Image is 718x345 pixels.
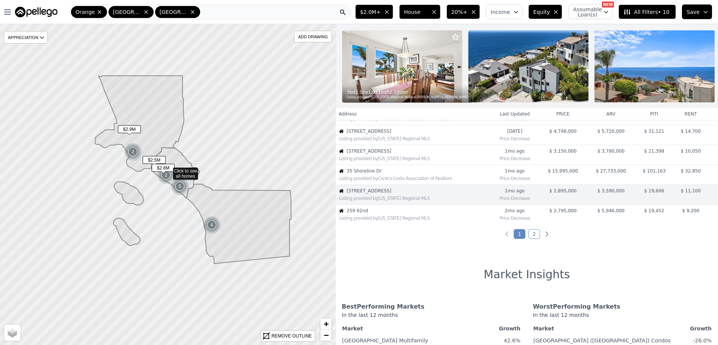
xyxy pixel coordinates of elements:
a: Previous page [503,230,511,238]
span: $ 11,100 [681,188,701,193]
span: 20%+ [451,8,468,16]
span: $2.5M [143,156,166,164]
h1: Market Insights [484,268,570,281]
button: Income [486,4,523,19]
div: 2 [124,143,142,161]
img: g1.png [124,143,142,161]
span: 42.6% [504,337,520,343]
a: Page 2 [528,229,540,239]
th: Market [533,323,689,334]
div: Listing provided by [US_STATE] Regional MLS [339,215,490,221]
div: Worst Performing Markets [533,302,712,311]
span: [STREET_ADDRESS] [347,148,490,154]
span: [GEOGRAPHIC_DATA] [113,8,142,16]
th: arv [587,108,635,120]
div: In the last 12 months [342,311,521,323]
div: REMOVE OUTLINE [272,333,312,339]
a: [GEOGRAPHIC_DATA] Multifamily [342,334,428,344]
time: 2025-07-08 18:16 [493,208,536,214]
button: Assumable Loan(s) [568,4,612,19]
button: $2.0M+ [355,4,393,19]
ul: Pagination [336,230,718,238]
a: Page 1 is your current page [514,229,525,239]
time: 2025-07-22 09:26 [493,148,536,154]
div: Listing provided by [US_STATE] Regional MLS and [PERSON_NAME] & [PERSON_NAME] [347,95,469,100]
div: 5 [171,177,189,195]
time: 2025-07-29 00:00 [493,128,536,134]
th: Growth [689,323,712,334]
button: House [399,4,440,19]
a: Zoom out [320,330,332,341]
span: Assumable Loan(s) [573,7,597,17]
div: 3 bd 2.5 ba sqft lot [347,89,469,95]
span: [STREET_ADDRESS] [347,188,490,194]
div: 4 [203,216,221,234]
img: Property Photo 2 [468,30,588,102]
div: $2.8M [152,164,175,175]
th: Last Updated [490,108,539,120]
div: ADD DRAWING [294,31,332,42]
th: rent [673,108,708,120]
img: House [339,208,344,213]
div: Price Decrease [493,194,536,201]
button: 20%+ [446,4,480,19]
div: In the last 12 months [533,311,712,323]
span: $ 101,163 [643,168,666,174]
span: [STREET_ADDRESS] [347,128,490,134]
time: 2025-07-16 22:57 [493,188,536,194]
th: Growth [496,323,521,334]
a: Property Photo 13bd2.5ba1,931sqft2,100lotListing provided by[US_STATE] Regional MLSand [PERSON_NA... [336,24,718,109]
time: 2025-07-17 02:13 [493,168,536,174]
img: Property Photo 1 [342,30,462,102]
img: g1.png [157,166,175,184]
span: $ 9,200 [682,208,700,213]
img: Pellego [15,7,57,17]
span: $ 5,720,000 [597,129,625,134]
div: Listing provided by [US_STATE] Regional MLS [339,136,490,142]
span: Equity [533,8,550,16]
span: $ 2,895,000 [549,188,577,193]
span: $ 21,398 [644,148,664,154]
span: $ 10,050 [681,148,701,154]
div: Listing provided by Contra Costa Association of Realtors [339,175,490,181]
th: price [539,108,587,120]
span: $ 27,733,000 [596,168,626,174]
span: Orange [75,8,95,16]
div: Best Performing Markets [342,302,521,311]
span: $ 3,590,000 [597,188,625,193]
div: NEW [602,1,614,7]
span: $ 3,150,000 [549,148,577,154]
span: Save [687,8,700,16]
span: $ 19,606 [644,188,664,193]
div: APPRECIATION [4,31,48,43]
th: Address [336,108,490,120]
img: g1.png [171,177,189,195]
button: All Filters• 10 [618,4,676,19]
a: [GEOGRAPHIC_DATA] ([GEOGRAPHIC_DATA]) Condos [533,334,671,344]
button: Save [682,4,712,19]
a: Zoom in [320,318,332,330]
img: House [339,129,344,133]
span: Income [491,8,510,16]
img: g1.png [203,216,221,234]
th: Market [342,323,496,334]
span: $ 5,946,000 [597,208,625,213]
span: $ 3,780,000 [597,148,625,154]
span: $2.8M [152,164,175,172]
img: House [339,169,344,173]
span: -26.0% [693,337,712,343]
span: − [324,330,329,340]
div: 2 [157,166,175,184]
div: Price Decrease [493,214,536,221]
a: Layers [4,324,21,341]
span: $ 2,795,000 [549,208,577,213]
span: $ 15,995,000 [548,168,578,174]
div: $2.5M [143,156,166,167]
a: Next page [543,230,551,238]
span: 2,100 [389,89,402,95]
div: Price Decrease [493,154,536,162]
img: Property Photo 3 [594,30,715,102]
span: + [324,319,329,328]
span: $ 14,700 [681,129,701,134]
span: All Filters • 10 [623,8,669,16]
